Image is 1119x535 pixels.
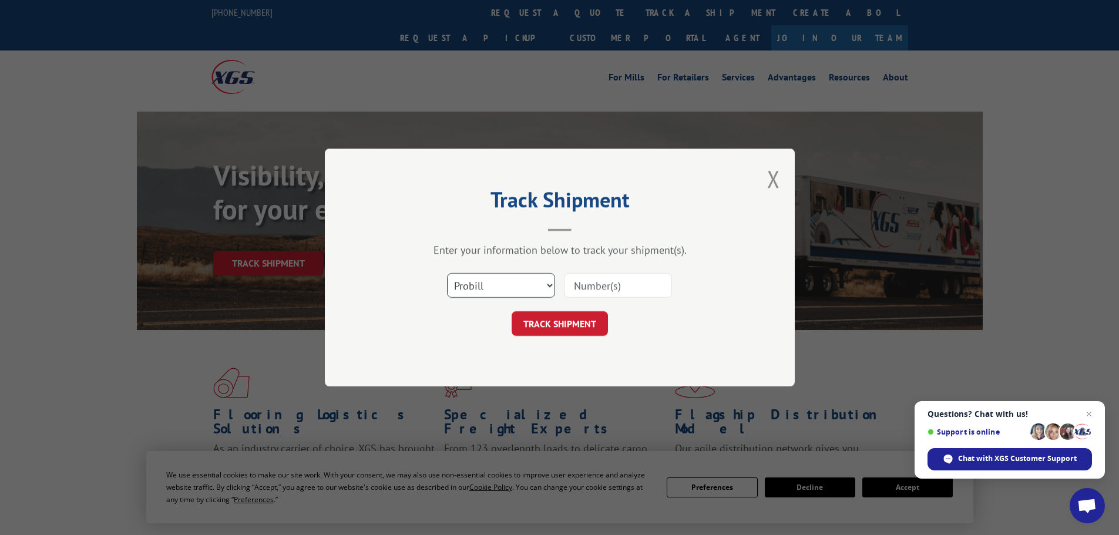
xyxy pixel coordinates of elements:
[512,311,608,336] button: TRACK SHIPMENT
[928,428,1026,436] span: Support is online
[384,191,736,214] h2: Track Shipment
[958,453,1077,464] span: Chat with XGS Customer Support
[564,273,672,298] input: Number(s)
[384,243,736,257] div: Enter your information below to track your shipment(s).
[928,448,1092,470] div: Chat with XGS Customer Support
[928,409,1092,419] span: Questions? Chat with us!
[1070,488,1105,523] div: Open chat
[1082,407,1096,421] span: Close chat
[767,163,780,194] button: Close modal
